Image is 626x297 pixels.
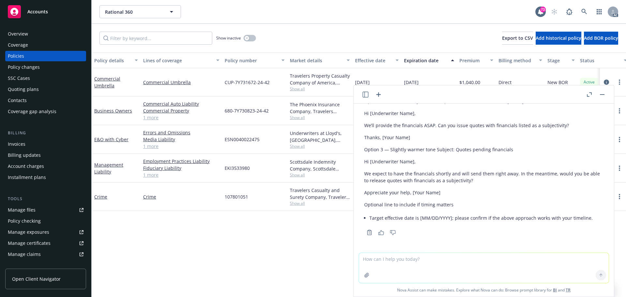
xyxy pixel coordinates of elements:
div: The Phoenix Insurance Company, Travelers Insurance [290,101,350,115]
span: Show all [290,115,350,120]
div: Contacts [8,95,27,106]
p: Option 3 — Slightly warmer tone Subject: Quotes pending financials [364,146,604,153]
a: more [616,78,623,86]
a: Quoting plans [5,84,86,95]
div: Policy number [225,57,277,64]
a: more [616,164,623,172]
div: Manage certificates [8,238,51,248]
a: Media Liability [143,136,219,143]
div: Lines of coverage [143,57,212,64]
p: Appreciate your help, [Your Name] [364,189,604,196]
span: Export to CSV [502,35,533,41]
a: SSC Cases [5,73,86,83]
span: Add historical policy [536,35,581,41]
span: [DATE] [404,79,419,86]
div: Billing [5,130,86,136]
div: Policies [8,51,24,61]
button: Expiration date [401,52,457,68]
span: [DATE] [355,79,370,86]
a: 1 more [143,114,219,121]
button: Market details [287,52,352,68]
input: Filter by keyword... [99,32,212,45]
div: Travelers Property Casualty Company of America, Travelers Insurance [290,72,350,86]
span: Open Client Navigator [12,275,61,282]
a: Management Liability [94,162,123,175]
span: Show all [290,143,350,149]
a: Policies [5,51,86,61]
div: 73 [540,7,546,12]
span: Nova Assist can make mistakes. Explore what Nova can do: Browse prompt library for and [356,283,611,297]
a: Contacts [5,95,86,106]
button: Add BOR policy [584,32,618,45]
div: Effective date [355,57,392,64]
span: New BOR [547,79,568,86]
div: Coverage gap analysis [8,106,56,117]
a: Commercial Umbrella [143,79,219,86]
a: Policy checking [5,216,86,226]
p: Thanks, [Your Name] [364,134,604,141]
a: Installment plans [5,172,86,183]
div: Market details [290,57,343,64]
a: Overview [5,29,86,39]
a: more [616,107,623,115]
a: more [616,193,623,200]
a: Invoices [5,139,86,149]
a: Accounts [5,3,86,21]
p: Hi [Underwriter Name], [364,158,604,165]
a: circleInformation [603,78,610,86]
a: BI [553,287,557,293]
a: Policy changes [5,62,86,72]
button: Policy number [222,52,287,68]
div: Coverage [8,40,28,50]
button: Add historical policy [536,32,581,45]
a: Manage certificates [5,238,86,248]
button: Thumbs down [388,228,398,237]
a: Commercial Auto Liability [143,100,219,107]
div: Scottsdale Indemnity Company, Scottsdale Insurance Company (Nationwide), RT Specialty Insurance S... [290,158,350,172]
a: Commercial Umbrella [94,76,120,89]
div: Travelers Casualty and Surety Company, Travelers Insurance [290,187,350,200]
div: Policy changes [8,62,40,72]
a: Manage claims [5,249,86,260]
div: Tools [5,196,86,202]
div: Underwriters at Lloyd's, [GEOGRAPHIC_DATA], [PERSON_NAME] of [GEOGRAPHIC_DATA], CFC Underwriting,... [290,130,350,143]
a: Manage BORs [5,260,86,271]
button: Rational 360 [99,5,181,18]
span: Active [583,79,596,85]
span: 680-7Y730823-24-42 [225,107,269,114]
a: Billing updates [5,150,86,160]
p: We expect to have the financials shortly and will send them right away. In the meantime, would yo... [364,170,604,184]
p: We’ll provide the financials ASAP. Can you issue quotes with financials listed as a subjectivity? [364,122,604,129]
div: Overview [8,29,28,39]
span: Show inactive [216,35,241,41]
div: Status [580,57,620,64]
a: Report a Bug [563,5,576,18]
span: Accounts [27,9,48,14]
a: Crime [94,194,107,200]
a: Manage exposures [5,227,86,237]
li: Target effective date is [MM/DD/YYYY]; please confirm if the above approach works with your timel... [369,213,604,223]
span: ESN0040022475 [225,136,260,143]
button: Lines of coverage [141,52,222,68]
span: Show all [290,172,350,178]
span: Rational 360 [105,8,161,15]
button: Billing method [496,52,545,68]
a: more [616,136,623,143]
div: SSC Cases [8,73,30,83]
div: Billing method [499,57,535,64]
div: Invoices [8,139,25,149]
div: Policy checking [8,216,41,226]
div: Account charges [8,161,44,171]
div: Policy details [94,57,131,64]
button: Policy details [92,52,141,68]
button: Effective date [352,52,401,68]
a: 1 more [143,143,219,150]
button: Stage [545,52,577,68]
div: Manage BORs [8,260,38,271]
div: Manage files [8,205,36,215]
div: Installment plans [8,172,46,183]
div: Expiration date [404,57,447,64]
a: Commercial Property [143,107,219,114]
a: Errors and Omissions [143,129,219,136]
